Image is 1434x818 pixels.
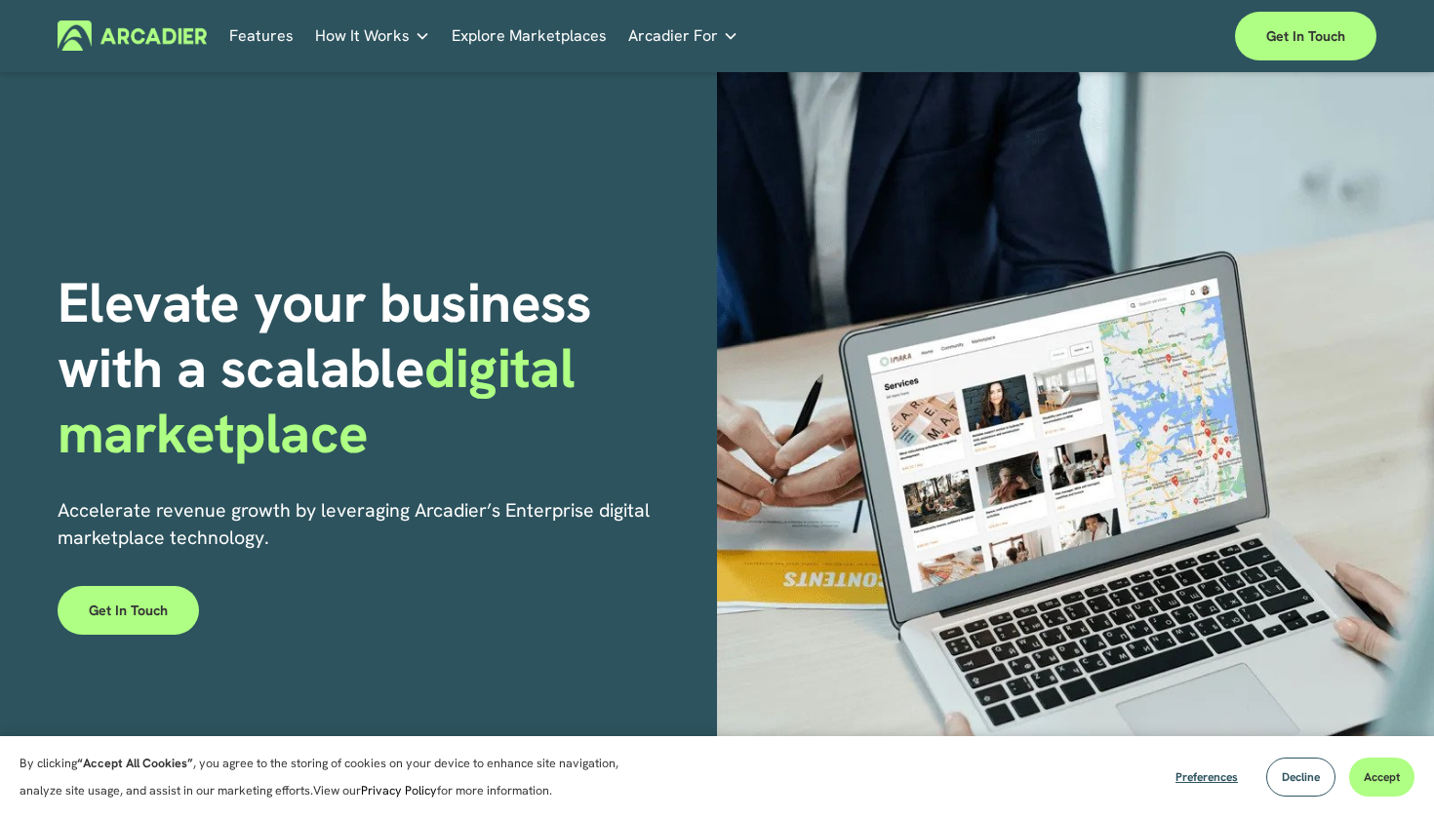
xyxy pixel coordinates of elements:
p: Accelerate revenue growth by leveraging Arcadier’s Enterprise digital marketplace technology. [58,496,662,551]
a: Get in touch [58,586,199,635]
button: Decline [1266,758,1335,797]
a: folder dropdown [315,20,430,51]
a: folder dropdown [628,20,738,51]
strong: Elevate your business with a scalable [58,266,607,404]
a: Privacy Policy [361,783,437,799]
a: Get in touch [1235,12,1376,60]
button: Preferences [1161,758,1253,797]
strong: “Accept All Cookies” [77,756,193,771]
strong: digital marketplace [58,331,589,469]
img: Arcadier [58,20,207,51]
span: How It Works [315,22,410,50]
span: Accept [1364,769,1400,785]
a: Features [229,20,294,51]
span: Decline [1282,769,1320,785]
span: Preferences [1175,769,1238,785]
span: Arcadier For [628,22,718,50]
button: Accept [1349,758,1414,797]
p: By clicking , you agree to the storing of cookies on your device to enhance site navigation, anal... [20,750,654,804]
a: Explore Marketplaces [452,20,607,51]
